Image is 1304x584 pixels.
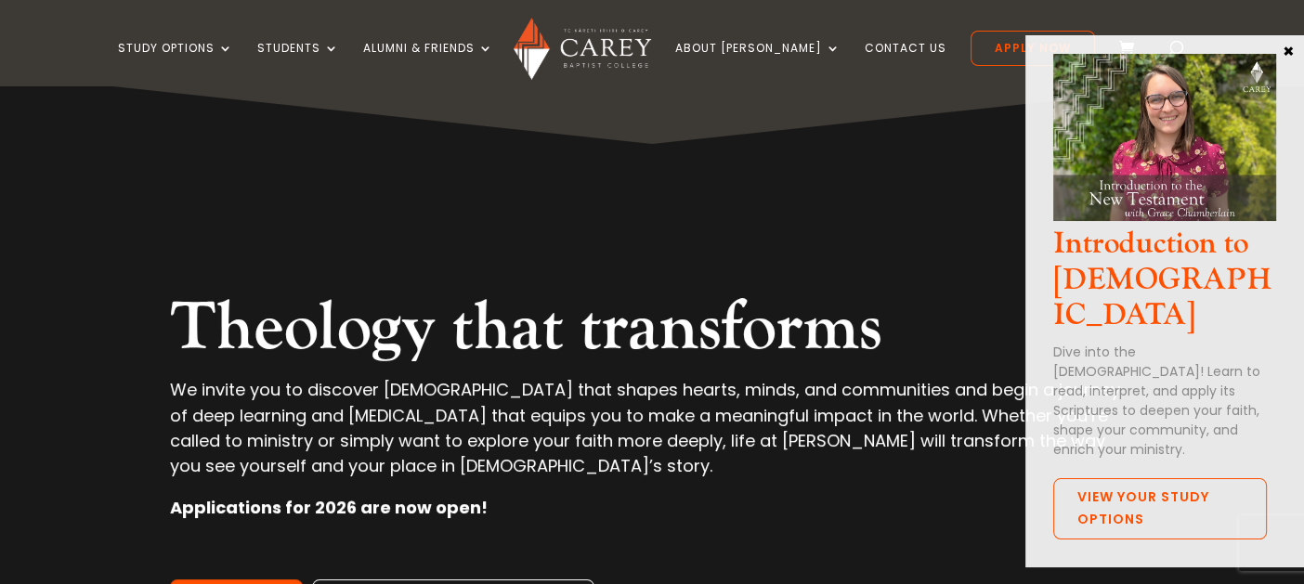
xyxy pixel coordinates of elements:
[170,496,488,519] strong: Applications for 2026 are now open!
[1279,42,1297,58] button: Close
[170,288,1134,377] h2: Theology that transforms
[1053,478,1267,539] a: View Your Study Options
[675,42,841,85] a: About [PERSON_NAME]
[118,42,233,85] a: Study Options
[1053,205,1276,227] a: Intro to NT
[865,42,946,85] a: Contact Us
[1053,343,1276,460] p: Dive into the [DEMOGRAPHIC_DATA]! Learn to read, interpret, and apply its Scriptures to deepen yo...
[514,18,650,80] img: Carey Baptist College
[363,42,493,85] a: Alumni & Friends
[170,377,1134,495] p: We invite you to discover [DEMOGRAPHIC_DATA] that shapes hearts, minds, and communities and begin...
[1053,227,1276,343] h3: Introduction to [DEMOGRAPHIC_DATA]
[1053,54,1276,221] img: Intro to NT
[257,42,339,85] a: Students
[971,31,1095,66] a: Apply Now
